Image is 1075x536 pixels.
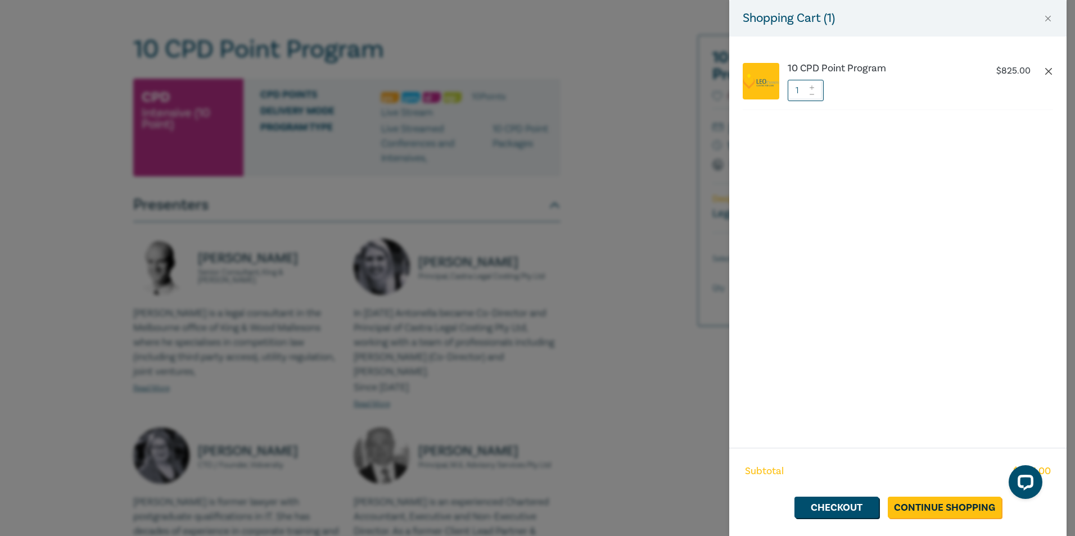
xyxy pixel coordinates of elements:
[1043,13,1053,24] button: Close
[788,63,974,74] a: 10 CPD Point Program
[888,497,1001,518] a: Continue Shopping
[743,9,835,28] h5: Shopping Cart ( 1 )
[996,66,1031,76] p: $ 825.00
[745,464,784,479] span: Subtotal
[794,497,879,518] a: Checkout
[1000,461,1047,508] iframe: LiveChat chat widget
[743,73,779,89] img: logo.png
[788,80,824,101] input: 1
